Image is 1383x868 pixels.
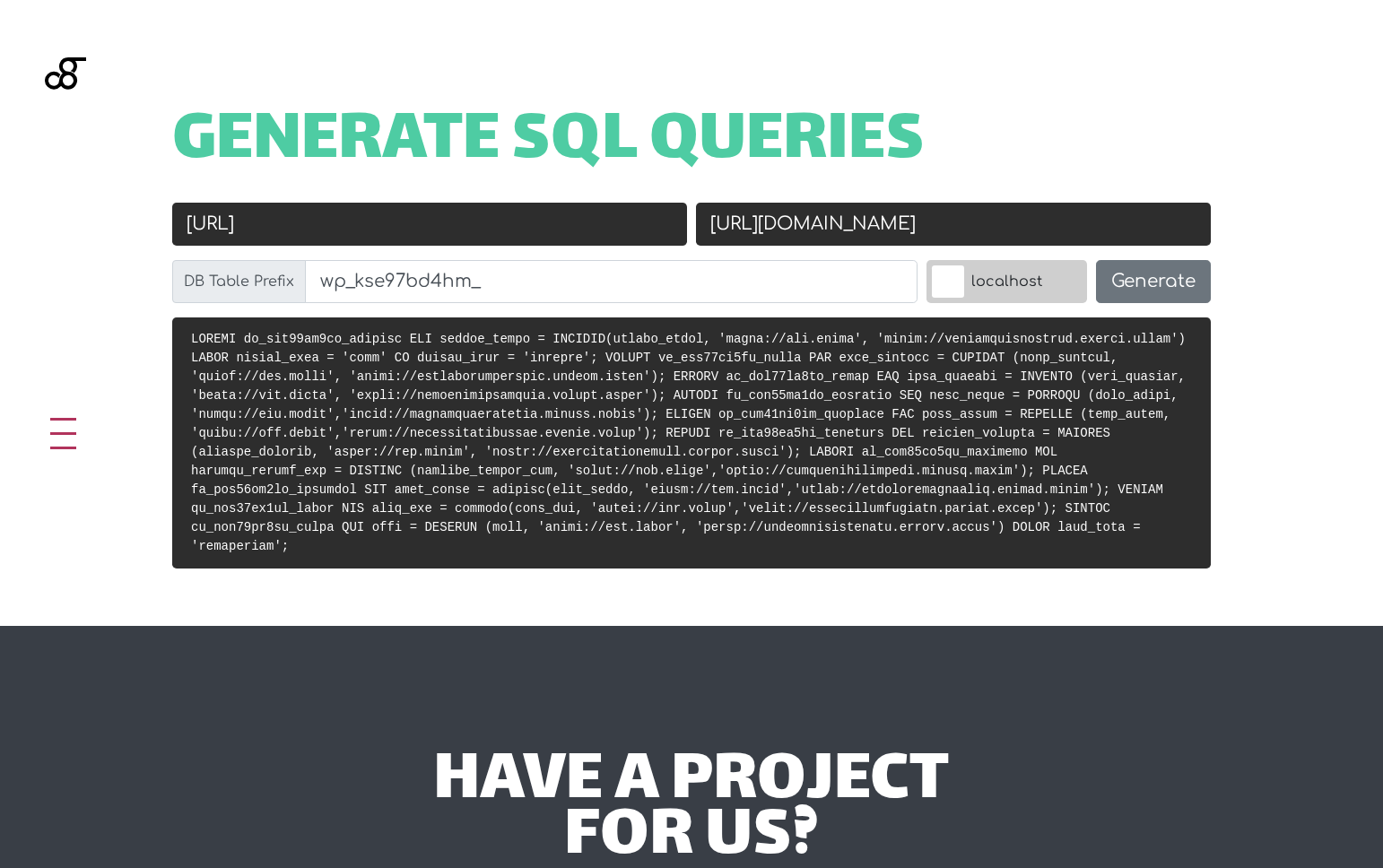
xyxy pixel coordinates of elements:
[1096,260,1211,303] button: Generate
[172,260,306,303] label: DB Table Prefix
[268,755,1114,867] div: have a project for us?
[45,57,86,192] img: Blackgate
[191,332,1186,553] code: LOREMI do_sit99am9co_adipisc ELI seddoe_tempo = INCIDID(utlabo_etdol, 'magna://ali.enima', 'minim...
[696,203,1211,246] input: New URL
[305,260,918,303] input: wp_
[172,115,925,170] span: Generate SQL Queries
[172,203,687,246] input: Old URL
[926,260,1087,303] label: localhost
